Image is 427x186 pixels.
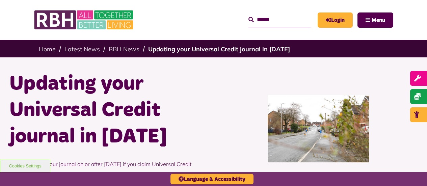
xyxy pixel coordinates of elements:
span: Menu [372,18,385,23]
button: Navigation [357,12,393,28]
button: Language & Accessibility [170,174,253,184]
p: How to update your journal on or after [DATE] if you claim Universal Credit [9,150,209,178]
img: RBH [34,7,135,33]
a: Latest News [64,45,100,53]
a: Home [39,45,56,53]
img: SAZMEDIA RBH 22FEB24 79 [268,95,369,162]
h1: Updating your Universal Credit journal in [DATE] [9,71,209,150]
a: Updating your Universal Credit journal in [DATE] [148,45,290,53]
a: RBH News [109,45,139,53]
a: MyRBH [318,12,353,28]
